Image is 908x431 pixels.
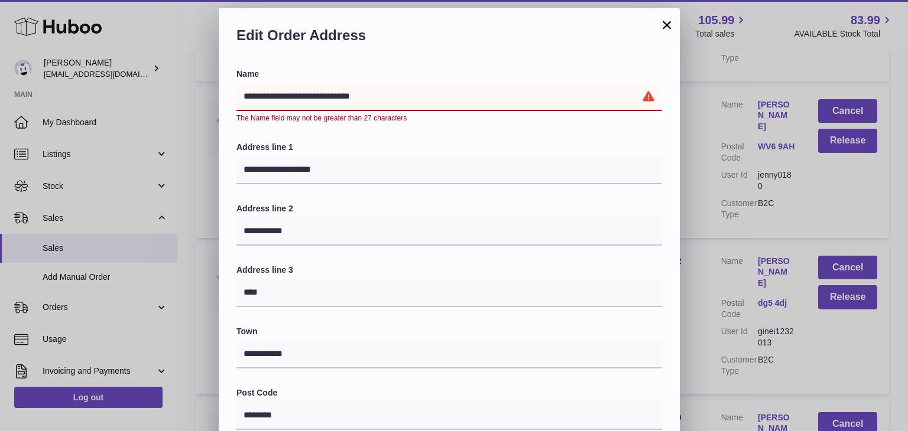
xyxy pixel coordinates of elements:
label: Name [236,68,662,80]
label: Post Code [236,387,662,399]
div: The Name field may not be greater than 27 characters [236,113,662,123]
label: Address line 2 [236,203,662,214]
label: Address line 1 [236,142,662,153]
button: × [660,18,674,32]
label: Address line 3 [236,265,662,276]
h2: Edit Order Address [236,26,662,51]
label: Town [236,326,662,337]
